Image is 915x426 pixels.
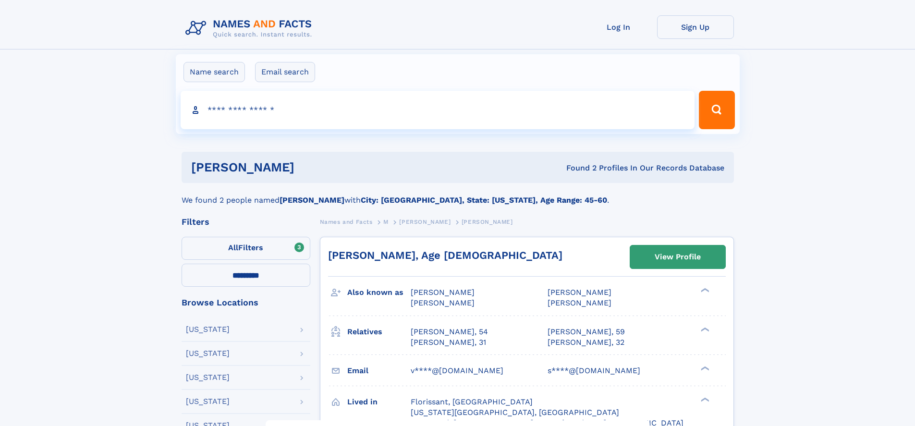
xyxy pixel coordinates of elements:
a: [PERSON_NAME], 32 [548,337,624,348]
span: [PERSON_NAME] [462,219,513,225]
a: [PERSON_NAME], 54 [411,327,488,337]
div: ❯ [698,365,710,371]
div: Found 2 Profiles In Our Records Database [430,163,724,173]
img: Logo Names and Facts [182,15,320,41]
h3: Lived in [347,394,411,410]
h1: [PERSON_NAME] [191,161,430,173]
div: [US_STATE] [186,350,230,357]
h3: Relatives [347,324,411,340]
div: Filters [182,218,310,226]
div: We found 2 people named with . [182,183,734,206]
input: search input [181,91,695,129]
div: ❯ [698,396,710,402]
a: [PERSON_NAME] [399,216,451,228]
a: Log In [580,15,657,39]
span: [PERSON_NAME] [548,288,611,297]
div: ❯ [698,287,710,293]
label: Filters [182,237,310,260]
div: [US_STATE] [186,326,230,333]
h3: Also known as [347,284,411,301]
span: [PERSON_NAME] [399,219,451,225]
a: Names and Facts [320,216,373,228]
span: [US_STATE][GEOGRAPHIC_DATA], [GEOGRAPHIC_DATA] [411,408,619,417]
span: [PERSON_NAME] [548,298,611,307]
span: Florissant, [GEOGRAPHIC_DATA] [411,397,533,406]
div: ❯ [698,326,710,332]
div: View Profile [655,246,701,268]
span: M [383,219,389,225]
a: [PERSON_NAME], Age [DEMOGRAPHIC_DATA] [328,249,562,261]
div: [US_STATE] [186,398,230,405]
label: Email search [255,62,315,82]
div: Browse Locations [182,298,310,307]
button: Search Button [699,91,734,129]
label: Name search [183,62,245,82]
h3: Email [347,363,411,379]
a: View Profile [630,245,725,268]
span: All [228,243,238,252]
a: M [383,216,389,228]
b: City: [GEOGRAPHIC_DATA], State: [US_STATE], Age Range: 45-60 [361,195,607,205]
a: Sign Up [657,15,734,39]
div: [US_STATE] [186,374,230,381]
b: [PERSON_NAME] [280,195,344,205]
span: [PERSON_NAME] [411,298,475,307]
a: [PERSON_NAME], 31 [411,337,486,348]
span: [PERSON_NAME] [411,288,475,297]
a: [PERSON_NAME], 59 [548,327,625,337]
